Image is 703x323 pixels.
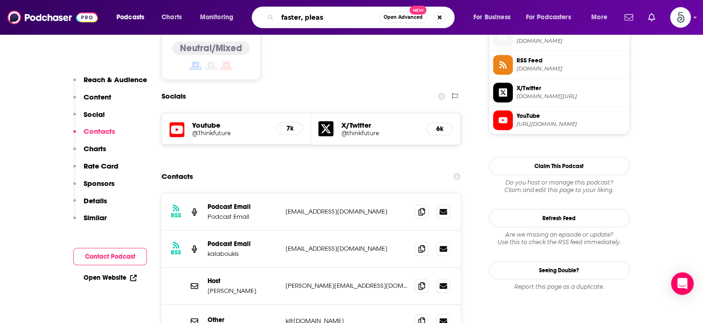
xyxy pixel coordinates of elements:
[84,110,105,119] p: Social
[73,161,118,179] button: Rate Card
[171,249,181,256] h3: RSS
[520,10,585,25] button: open menu
[84,92,111,101] p: Content
[285,124,295,132] h5: 7k
[208,240,278,248] p: Podcast Email
[84,179,115,188] p: Sponsors
[670,7,691,28] button: Show profile menu
[192,121,270,130] h5: Youtube
[84,196,107,205] p: Details
[341,130,419,137] a: @thinkfuture
[526,11,571,24] span: For Podcasters
[489,179,630,186] span: Do you host or manage this podcast?
[162,168,193,185] h2: Contacts
[517,65,626,72] span: anchor.fm
[8,8,98,26] img: Podchaser - Follow, Share and Rate Podcasts
[591,11,607,24] span: More
[162,87,186,105] h2: Socials
[286,282,408,290] p: [PERSON_NAME][EMAIL_ADDRESS][DOMAIN_NAME]
[73,110,105,127] button: Social
[84,161,118,170] p: Rate Card
[84,75,147,84] p: Reach & Audience
[171,212,181,219] h3: RSS
[73,127,115,144] button: Contacts
[155,10,187,25] a: Charts
[489,209,630,227] button: Refresh Feed
[84,127,115,136] p: Contacts
[208,277,278,285] p: Host
[517,56,626,65] span: RSS Feed
[489,261,630,279] a: Seeing Double?
[73,213,107,231] button: Similar
[467,10,522,25] button: open menu
[585,10,619,25] button: open menu
[621,9,637,25] a: Show notifications dropdown
[286,245,408,253] p: [EMAIL_ADDRESS][DOMAIN_NAME]
[261,7,464,28] div: Search podcasts, credits, & more...
[493,83,626,102] a: X/Twitter[DOMAIN_NAME][URL]
[73,75,147,92] button: Reach & Audience
[193,10,246,25] button: open menu
[671,272,694,295] div: Open Intercom Messenger
[489,179,630,194] div: Claim and edit this page to your liking.
[286,208,408,215] p: [EMAIL_ADDRESS][DOMAIN_NAME]
[517,121,626,128] span: https://www.youtube.com/@Thinkfuture
[73,196,107,214] button: Details
[493,27,626,47] a: Official Website[DOMAIN_NAME]
[644,9,659,25] a: Show notifications dropdown
[192,130,270,137] a: @Thinkfuture
[379,12,427,23] button: Open AdvancedNew
[493,55,626,75] a: RSS Feed[DOMAIN_NAME]
[208,203,278,211] p: Podcast Email
[73,92,111,110] button: Content
[84,213,107,222] p: Similar
[180,42,242,54] h4: Neutral/Mixed
[517,84,626,92] span: X/Twitter
[434,125,445,133] h5: 6k
[489,231,630,246] div: Are we missing an episode or update? Use this to check the RSS feed immediately.
[73,248,147,265] button: Contact Podcast
[517,38,626,45] span: thinkfuture.com
[670,7,691,28] span: Logged in as Spiral5-G2
[409,6,426,15] span: New
[341,121,419,130] h5: X/Twitter
[278,10,379,25] input: Search podcasts, credits, & more...
[489,283,630,291] div: Report this page as a duplicate.
[208,287,278,295] p: [PERSON_NAME]
[110,10,156,25] button: open menu
[208,213,278,221] p: Podcast Email
[84,144,106,153] p: Charts
[670,7,691,28] img: User Profile
[489,157,630,175] button: Claim This Podcast
[84,274,137,282] a: Open Website
[473,11,510,24] span: For Business
[384,15,423,20] span: Open Advanced
[208,250,278,258] p: kalaboukis
[73,179,115,196] button: Sponsors
[73,144,106,161] button: Charts
[200,11,233,24] span: Monitoring
[162,11,182,24] span: Charts
[116,11,144,24] span: Podcasts
[517,93,626,100] span: twitter.com/thinkfuture
[493,110,626,130] a: YouTube[URL][DOMAIN_NAME]
[517,112,626,120] span: YouTube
